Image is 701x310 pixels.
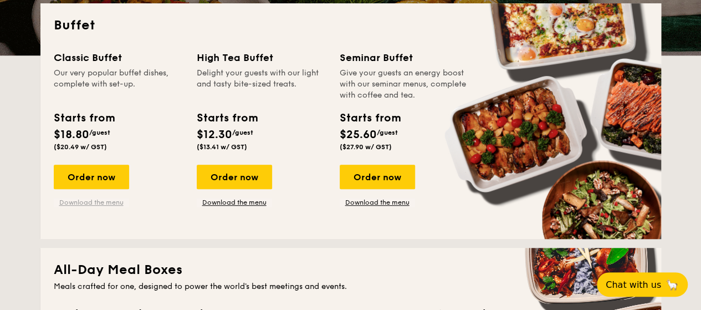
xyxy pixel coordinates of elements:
div: Order now [54,165,129,189]
div: Order now [340,165,415,189]
span: /guest [89,129,110,136]
div: Give your guests an energy boost with our seminar menus, complete with coffee and tea. [340,68,469,101]
div: Order now [197,165,272,189]
div: Starts from [54,110,114,126]
div: Delight your guests with our light and tasty bite-sized treats. [197,68,326,101]
div: Our very popular buffet dishes, complete with set-up. [54,68,183,101]
div: High Tea Buffet [197,50,326,65]
a: Download the menu [197,198,272,207]
span: $18.80 [54,128,89,141]
span: ($13.41 w/ GST) [197,143,247,151]
div: Classic Buffet [54,50,183,65]
span: 🦙 [666,278,679,291]
div: Meals crafted for one, designed to power the world's best meetings and events. [54,281,648,292]
span: $12.30 [197,128,232,141]
div: Seminar Buffet [340,50,469,65]
div: Starts from [340,110,400,126]
span: ($27.90 w/ GST) [340,143,392,151]
span: $25.60 [340,128,377,141]
a: Download the menu [54,198,129,207]
button: Chat with us🦙 [597,272,688,297]
a: Download the menu [340,198,415,207]
div: Starts from [197,110,257,126]
h2: All-Day Meal Boxes [54,261,648,279]
span: /guest [377,129,398,136]
span: Chat with us [606,279,661,290]
span: ($20.49 w/ GST) [54,143,107,151]
h2: Buffet [54,17,648,34]
span: /guest [232,129,253,136]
